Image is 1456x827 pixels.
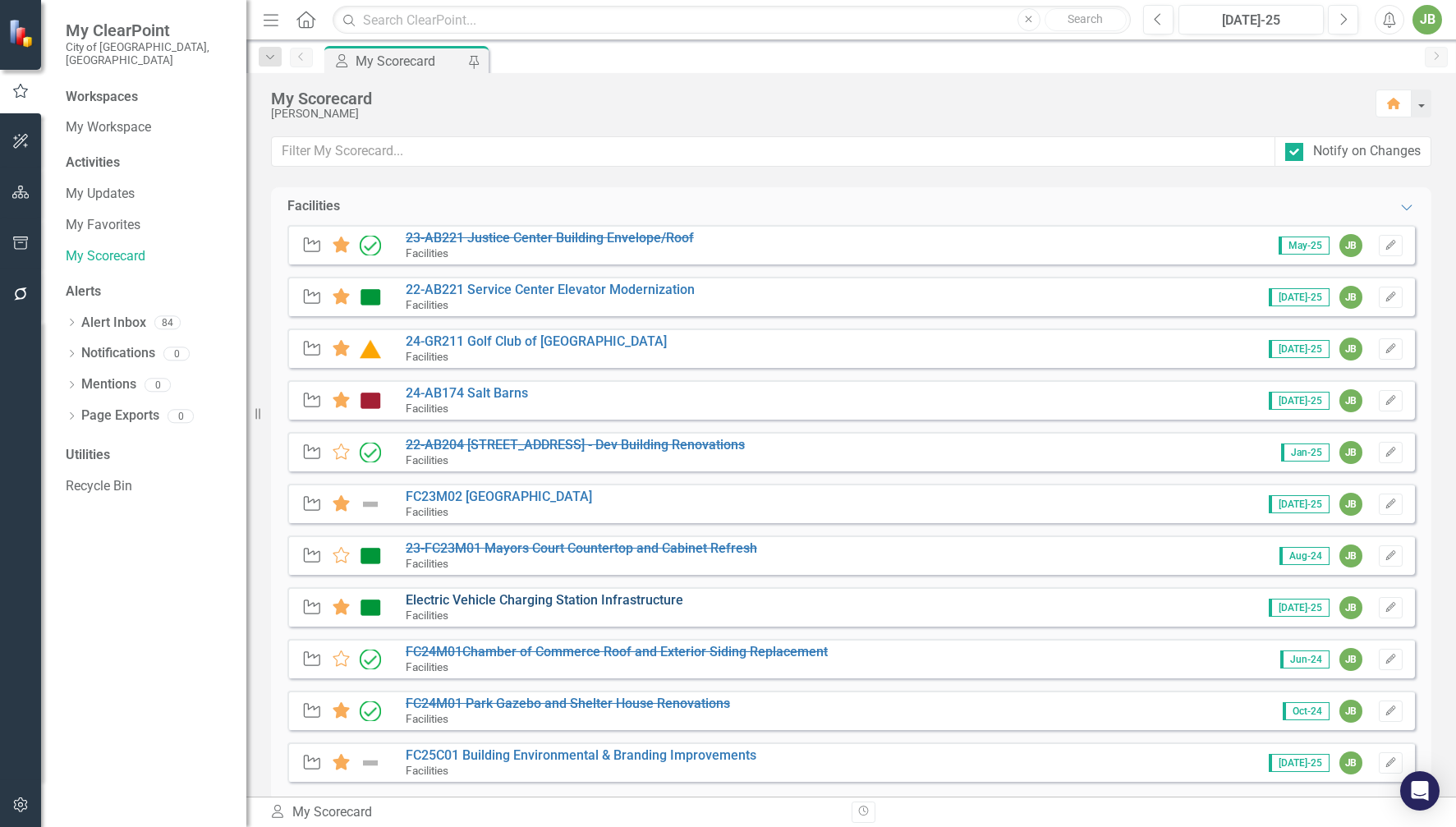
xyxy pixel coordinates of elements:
[333,6,1131,34] input: Search ClearPoint...
[1269,340,1330,358] span: [DATE]-25
[1339,596,1362,619] div: JB
[1280,650,1330,668] span: Jun-24
[360,701,381,721] img: Completed
[1068,12,1103,25] span: Search
[360,753,381,773] img: Not Defined
[360,236,381,255] img: Completed
[360,598,381,618] img: On Target
[1045,8,1127,31] button: Search
[1412,5,1442,34] button: JB
[406,696,730,711] a: FC24M01 Park Gazebo and Shelter House Renovations
[154,316,181,330] div: 84
[1269,599,1330,617] span: [DATE]-25
[406,437,745,453] a: 22-AB204 [STREET_ADDRESS] - Dev Building Renovations
[287,197,340,216] div: Facilities
[1279,237,1330,255] span: May-25
[1339,338,1362,361] div: JB
[271,108,1359,120] div: [PERSON_NAME]
[1313,142,1421,161] div: Notify on Changes
[406,764,448,777] small: Facilities
[360,339,381,359] img: In Progress
[145,378,171,392] div: 0
[360,391,381,411] img: Off Target
[406,489,592,504] a: FC23M02 [GEOGRAPHIC_DATA]
[406,298,448,311] small: Facilities
[66,118,230,137] a: My Workspace
[406,230,694,246] a: 23-AB221 Justice Center Building Envelope/Roof
[356,51,464,71] div: My Scorecard
[360,650,381,669] img: Completed
[1184,11,1318,30] div: [DATE]-25
[360,287,381,307] img: On Target
[66,154,230,172] div: Activities
[406,246,448,260] small: Facilities
[271,90,1359,108] div: My Scorecard
[360,546,381,566] img: On Target
[406,712,448,725] small: Facilities
[1269,754,1330,772] span: [DATE]-25
[269,803,839,822] div: My Scorecard
[406,453,448,466] small: Facilities
[168,409,194,423] div: 0
[406,557,448,570] small: Facilities
[406,644,828,659] a: FC24M01Chamber of Commerce Roof and Exterior Siding Replacement
[1339,751,1362,774] div: JB
[163,347,190,361] div: 0
[1339,234,1362,257] div: JB
[1339,544,1362,567] div: JB
[81,407,159,425] a: Page Exports
[1269,288,1330,306] span: [DATE]-25
[406,609,448,622] small: Facilities
[406,333,667,349] a: 24-GR211 Golf Club of [GEOGRAPHIC_DATA]
[66,477,230,496] a: Recycle Bin
[66,216,230,235] a: My Favorites
[360,443,381,462] img: Completed
[271,136,1275,167] input: Filter My Scorecard...
[406,385,528,401] a: 24-AB174 Salt Barns
[8,19,37,48] img: ClearPoint Strategy
[1400,771,1440,811] div: Open Intercom Messenger
[406,402,448,415] small: Facilities
[406,660,448,673] small: Facilities
[66,88,138,107] div: Workspaces
[81,375,136,394] a: Mentions
[66,247,230,266] a: My Scorecard
[406,505,448,518] small: Facilities
[360,494,381,514] img: Not Defined
[1283,702,1330,720] span: Oct-24
[1339,286,1362,309] div: JB
[81,314,146,333] a: Alert Inbox
[406,282,695,297] a: 22-AB221 Service Center Elevator Modernization
[66,21,230,40] span: My ClearPoint
[1279,547,1330,565] span: Aug-24
[406,592,683,608] a: Electric Vehicle Charging Station Infrastructure
[1178,5,1324,34] button: [DATE]-25
[1339,648,1362,671] div: JB
[1339,389,1362,412] div: JB
[81,344,155,363] a: Notifications
[66,185,230,204] a: My Updates
[66,40,230,67] small: City of [GEOGRAPHIC_DATA], [GEOGRAPHIC_DATA]
[66,283,230,301] div: Alerts
[406,540,757,556] a: 23-FC23M01 Mayors Court Countertop and Cabinet Refresh
[1339,441,1362,464] div: JB
[1269,392,1330,410] span: [DATE]-25
[1269,495,1330,513] span: [DATE]-25
[406,747,756,763] a: FC25C01 Building Environmental & Branding Improvements
[406,350,448,363] small: Facilities
[1339,700,1362,723] div: JB
[1281,443,1330,462] span: Jan-25
[66,446,230,465] div: Utilities
[1339,493,1362,516] div: JB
